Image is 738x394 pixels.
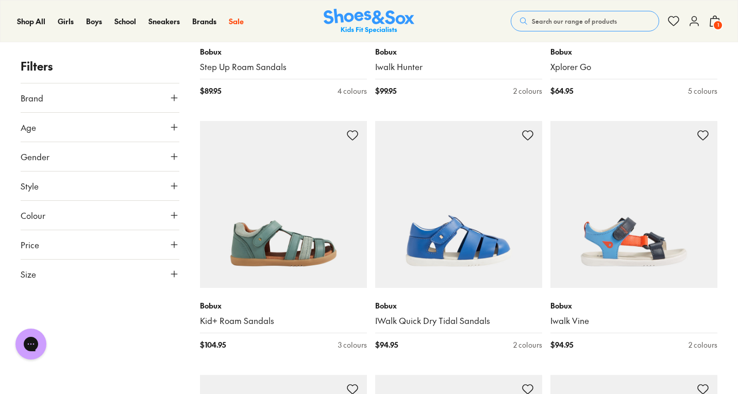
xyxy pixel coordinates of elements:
[21,92,43,104] span: Brand
[86,16,102,27] a: Boys
[229,16,244,27] a: Sale
[550,300,717,311] p: Bobux
[200,61,367,73] a: Step Up Roam Sandals
[21,268,36,280] span: Size
[17,16,45,27] a: Shop All
[229,16,244,26] span: Sale
[21,201,179,230] button: Colour
[192,16,216,26] span: Brands
[21,113,179,142] button: Age
[532,16,617,26] span: Search our range of products
[200,339,226,350] span: $ 104.95
[324,9,414,34] a: Shoes & Sox
[10,325,52,363] iframe: Gorgias live chat messenger
[192,16,216,27] a: Brands
[21,230,179,259] button: Price
[21,58,179,75] p: Filters
[114,16,136,27] a: School
[513,85,542,96] div: 2 colours
[21,209,45,221] span: Colour
[375,85,396,96] span: $ 99.95
[338,339,367,350] div: 3 colours
[200,300,367,311] p: Bobux
[689,339,717,350] div: 2 colours
[114,16,136,26] span: School
[21,180,39,192] span: Style
[58,16,74,27] a: Girls
[200,315,367,327] a: Kid+ Roam Sandals
[21,83,179,112] button: Brand
[338,85,367,96] div: 4 colours
[324,9,414,34] img: SNS_Logo_Responsive.svg
[550,61,717,73] a: Xplorer Go
[17,16,45,26] span: Shop All
[550,339,573,350] span: $ 94.95
[21,142,179,171] button: Gender
[21,150,49,163] span: Gender
[148,16,180,26] span: Sneakers
[709,10,721,32] button: 1
[21,260,179,288] button: Size
[86,16,102,26] span: Boys
[550,315,717,327] a: Iwalk Vine
[375,300,542,311] p: Bobux
[21,121,36,133] span: Age
[550,46,717,57] p: Bobux
[713,20,723,30] span: 1
[375,339,398,350] span: $ 94.95
[688,85,717,96] div: 5 colours
[513,339,542,350] div: 2 colours
[511,11,659,31] button: Search our range of products
[375,315,542,327] a: IWalk Quick Dry Tidal Sandals
[21,172,179,200] button: Style
[58,16,74,26] span: Girls
[200,85,221,96] span: $ 89.95
[21,238,39,251] span: Price
[148,16,180,27] a: Sneakers
[200,46,367,57] p: Bobux
[375,61,542,73] a: Iwalk Hunter
[375,46,542,57] p: Bobux
[550,85,573,96] span: $ 64.95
